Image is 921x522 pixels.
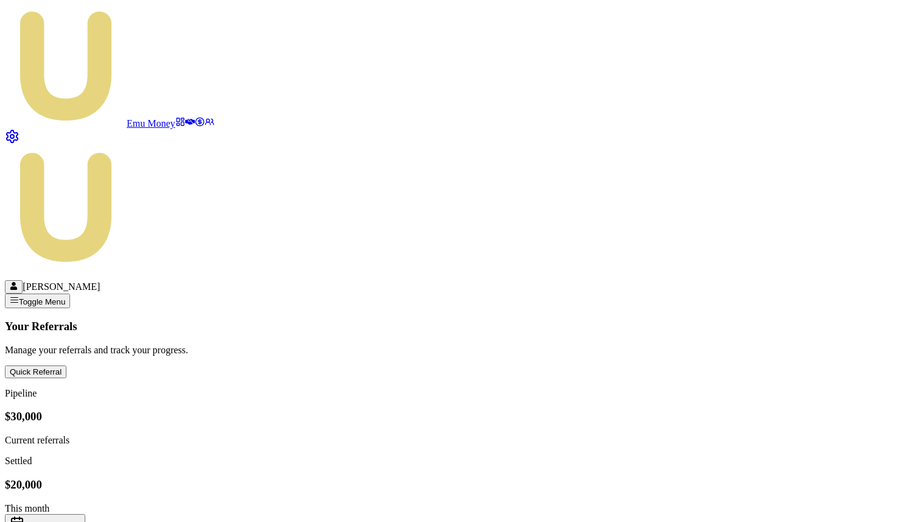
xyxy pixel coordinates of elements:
span: Toggle Menu [19,297,65,306]
p: Manage your referrals and track your progress. [5,345,916,356]
div: Current referrals [5,435,916,446]
div: This month [5,503,916,514]
img: emu-icon-u.png [5,5,127,127]
a: Emu Money [5,118,175,129]
button: Quick Referral [5,365,66,378]
p: Settled [5,456,916,467]
h3: Your Referrals [5,320,916,333]
a: Quick Referral [5,366,66,376]
h3: $30,000 [5,410,916,423]
span: [PERSON_NAME] [23,281,100,292]
p: Pipeline [5,388,916,399]
span: Emu Money [127,118,175,129]
h3: $20,000 [5,478,916,492]
img: Emu Money [5,146,127,268]
button: Toggle Menu [5,294,70,308]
